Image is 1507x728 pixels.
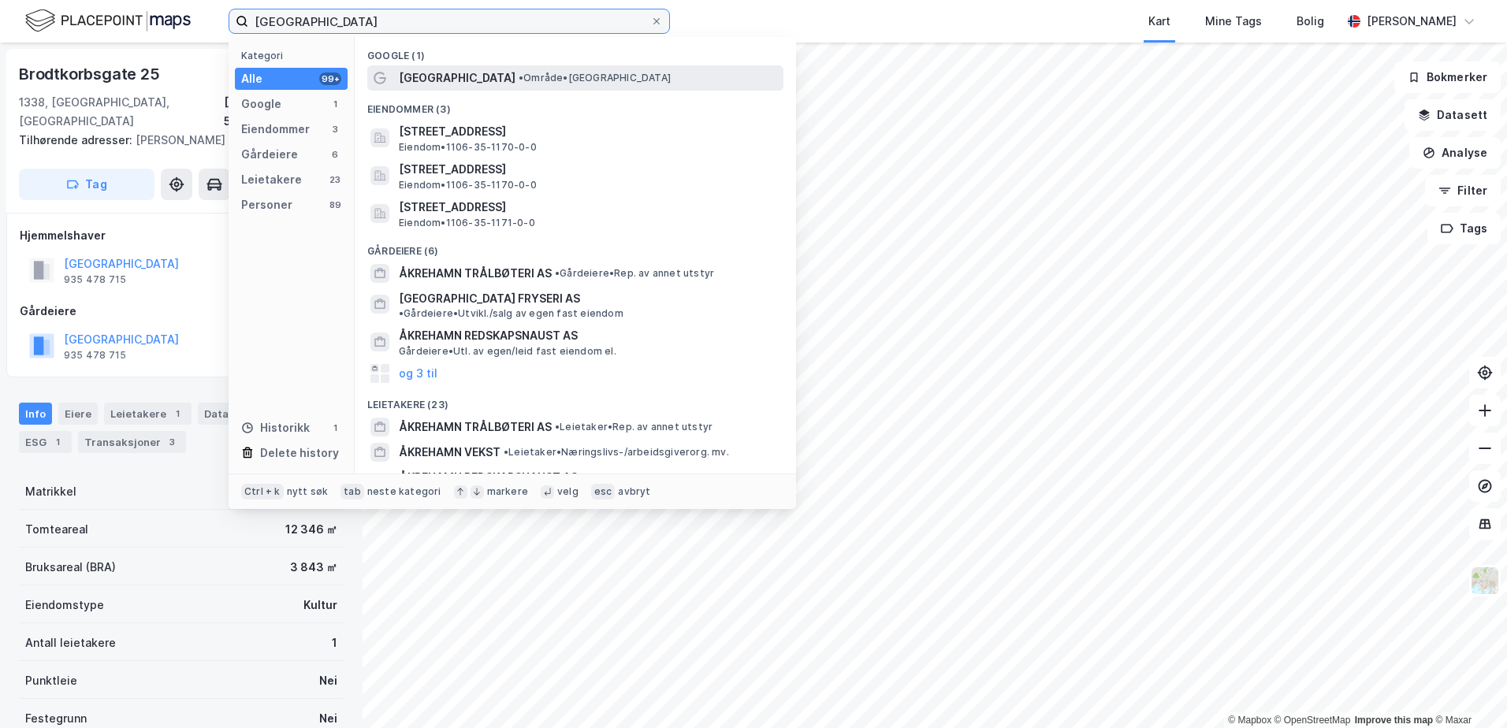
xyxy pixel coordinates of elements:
[19,93,224,131] div: 1338, [GEOGRAPHIC_DATA], [GEOGRAPHIC_DATA]
[19,169,154,200] button: Tag
[329,173,341,186] div: 23
[355,232,796,261] div: Gårdeiere (6)
[64,349,126,362] div: 935 478 715
[555,421,713,433] span: Leietaker • Rep. av annet utstyr
[25,596,104,615] div: Eiendomstype
[248,9,650,33] input: Søk på adresse, matrikkel, gårdeiere, leietakere eller personer
[78,431,186,453] div: Transaksjoner
[169,406,185,422] div: 1
[555,421,560,433] span: •
[1425,175,1501,206] button: Filter
[329,123,341,136] div: 3
[319,671,337,690] div: Nei
[1205,12,1262,31] div: Mine Tags
[1405,99,1501,131] button: Datasett
[20,302,343,321] div: Gårdeiere
[241,418,310,437] div: Historikk
[1428,652,1507,728] iframe: Chat Widget
[224,93,344,131] div: [GEOGRAPHIC_DATA], 52/16
[1367,12,1457,31] div: [PERSON_NAME]
[355,386,796,414] div: Leietakere (23)
[50,434,65,450] div: 1
[1148,12,1170,31] div: Kart
[399,364,437,383] button: og 3 til
[329,199,341,211] div: 89
[555,267,560,279] span: •
[555,267,714,280] span: Gårdeiere • Rep. av annet utstyr
[285,520,337,539] div: 12 346 ㎡
[519,72,523,84] span: •
[367,485,441,498] div: neste kategori
[25,633,116,652] div: Antall leietakere
[1428,652,1507,728] div: Kontrollprogram for chat
[25,709,87,728] div: Festegrunn
[399,198,777,217] span: [STREET_ADDRESS]
[287,485,329,498] div: nytt søk
[20,226,343,245] div: Hjemmelshaver
[618,485,650,498] div: avbryt
[329,98,341,110] div: 1
[19,61,163,87] div: Brodtkorbsgate 25
[1355,715,1433,726] a: Improve this map
[329,148,341,161] div: 6
[64,273,126,286] div: 935 478 715
[19,131,331,150] div: [PERSON_NAME] Alle 27
[1297,12,1324,31] div: Bolig
[241,120,310,139] div: Eiendommer
[399,345,616,358] span: Gårdeiere • Utl. av egen/leid fast eiendom el.
[340,484,364,500] div: tab
[58,403,98,425] div: Eiere
[504,446,729,459] span: Leietaker • Næringslivs-/arbeidsgiverorg. mv.
[25,482,76,501] div: Matrikkel
[25,671,77,690] div: Punktleie
[241,195,292,214] div: Personer
[1394,61,1501,93] button: Bokmerker
[25,7,191,35] img: logo.f888ab2527a4732fd821a326f86c7f29.svg
[241,145,298,164] div: Gårdeiere
[260,444,339,462] div: Delete history
[164,434,180,450] div: 3
[399,122,777,141] span: [STREET_ADDRESS]
[241,170,302,189] div: Leietakere
[198,403,257,425] div: Datasett
[1274,715,1351,726] a: OpenStreetMap
[25,558,116,577] div: Bruksareal (BRA)
[557,485,579,498] div: velg
[319,72,341,85] div: 99+
[399,468,777,487] span: ÅKREHAMN REDSKAPSNAUST AS
[1409,137,1501,169] button: Analyse
[399,289,580,308] span: [GEOGRAPHIC_DATA] FRYSERI AS
[399,264,552,283] span: ÅKREHAMN TRÅLBØTERI AS
[332,633,337,652] div: 1
[1228,715,1271,726] a: Mapbox
[1470,566,1500,596] img: Z
[1427,213,1501,244] button: Tags
[104,403,192,425] div: Leietakere
[355,91,796,119] div: Eiendommer (3)
[399,418,552,436] span: ÅKREHAMN TRÅLBØTERI AS
[504,446,508,458] span: •
[329,422,341,434] div: 1
[487,485,528,498] div: markere
[399,69,515,87] span: [GEOGRAPHIC_DATA]
[591,484,616,500] div: esc
[25,520,88,539] div: Tomteareal
[19,133,136,147] span: Tilhørende adresser:
[399,307,623,320] span: Gårdeiere • Utvikl./salg av egen fast eiendom
[241,484,284,500] div: Ctrl + k
[19,403,52,425] div: Info
[303,596,337,615] div: Kultur
[399,217,535,229] span: Eiendom • 1106-35-1171-0-0
[241,50,348,61] div: Kategori
[399,179,537,191] span: Eiendom • 1106-35-1170-0-0
[19,431,72,453] div: ESG
[399,141,537,154] span: Eiendom • 1106-35-1170-0-0
[399,326,777,345] span: ÅKREHAMN REDSKAPSNAUST AS
[290,558,337,577] div: 3 843 ㎡
[519,72,671,84] span: Område • [GEOGRAPHIC_DATA]
[241,69,262,88] div: Alle
[355,37,796,65] div: Google (1)
[399,307,404,319] span: •
[399,160,777,179] span: [STREET_ADDRESS]
[319,709,337,728] div: Nei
